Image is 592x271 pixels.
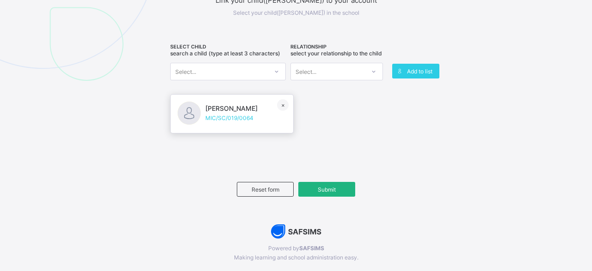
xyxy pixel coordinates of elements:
span: Add to list [407,68,432,75]
img: AdK1DDW6R+oPwAAAABJRU5ErkJggg== [271,224,321,239]
span: Select your relationship to the child [290,50,382,57]
span: Submit [305,186,348,193]
span: [PERSON_NAME] [205,104,258,112]
div: Select... [175,63,196,80]
span: MIC/SC/019/0064 [205,114,258,121]
span: RELATIONSHIP [290,44,383,50]
b: SAFSIMS [299,245,324,252]
span: Select your child([PERSON_NAME]) in the school [233,9,359,16]
span: SELECT CHILD [170,44,286,50]
span: Reset form [244,186,286,193]
span: Powered by [148,245,444,252]
span: Making learning and school administration easy. [148,254,444,261]
span: Search a child (type at least 3 characters) [170,50,280,57]
div: Select... [296,63,316,80]
div: × [277,99,289,111]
